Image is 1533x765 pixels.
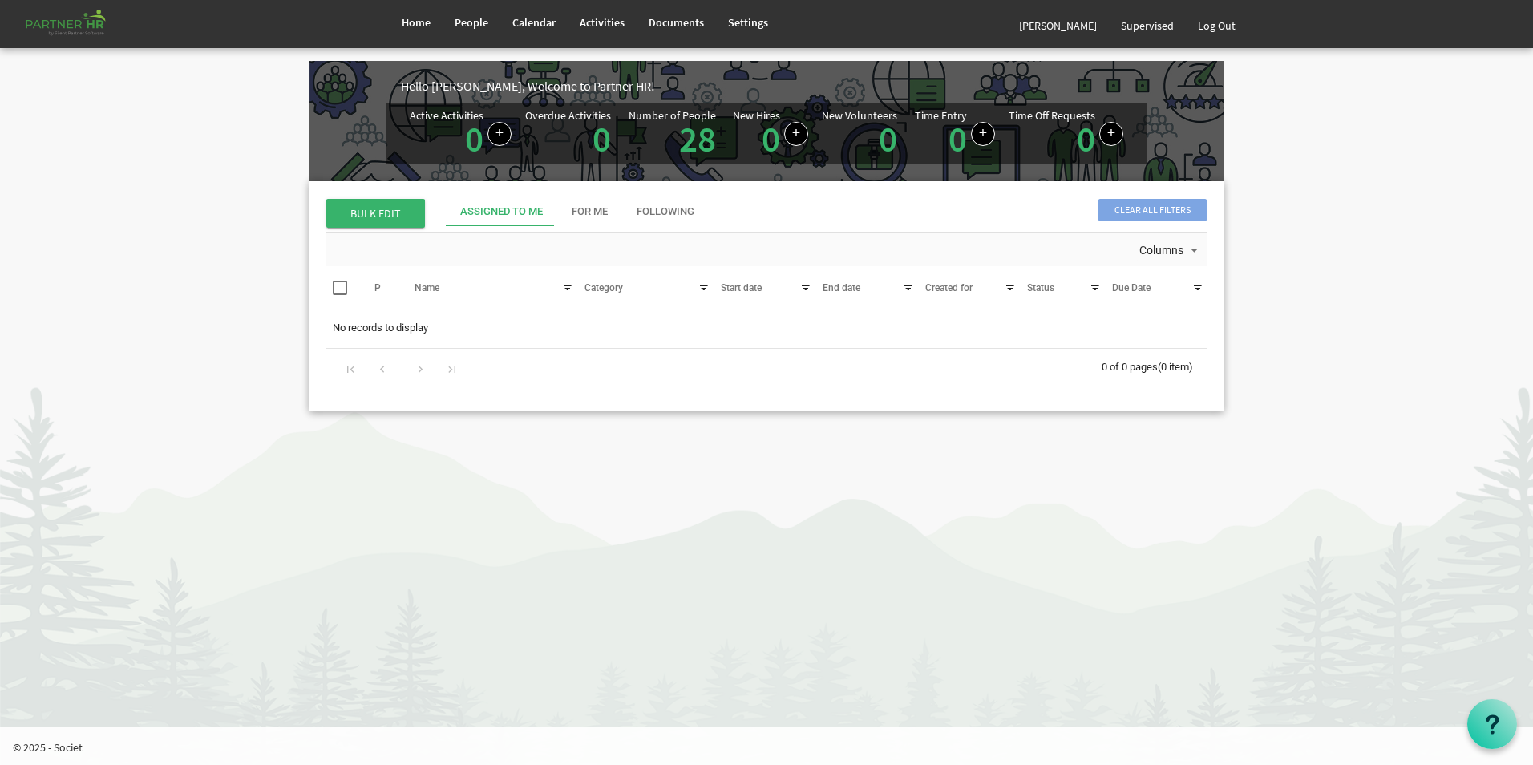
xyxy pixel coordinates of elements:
a: 0 [1077,116,1095,161]
a: Log hours [971,122,995,146]
div: Time Off Requests [1009,110,1095,121]
div: Overdue Activities [525,110,611,121]
div: Time Entry [915,110,967,121]
div: New Volunteers [822,110,897,121]
span: Columns [1138,241,1185,261]
span: Calendar [512,15,556,30]
span: Status [1027,282,1054,293]
span: Supervised [1121,18,1174,33]
a: Supervised [1109,3,1186,48]
span: Activities [580,15,625,30]
span: Start date [721,282,762,293]
a: [PERSON_NAME] [1007,3,1109,48]
a: 0 [879,116,897,161]
div: Go to next page [410,357,431,379]
div: Active Activities [410,110,483,121]
div: Total number of active people in Partner HR [629,110,720,157]
span: P [374,282,381,293]
div: Columns [1136,233,1205,266]
span: 0 of 0 pages [1102,361,1158,373]
div: People hired in the last 7 days [733,110,808,157]
div: Go to last page [441,357,463,379]
div: Go to previous page [371,357,393,379]
span: Home [402,15,431,30]
span: Clear all filters [1098,199,1207,221]
button: Columns [1136,241,1205,261]
div: Number of active Activities in Partner HR [410,110,512,157]
div: Number of People [629,110,716,121]
a: Create a new time off request [1099,122,1123,146]
span: People [455,15,488,30]
a: 0 [949,116,967,161]
span: Category [584,282,623,293]
span: Due Date [1112,282,1151,293]
a: 28 [679,116,716,161]
span: (0 item) [1158,361,1193,373]
div: For Me [572,204,608,220]
div: New Hires [733,110,780,121]
div: Number of Time Entries [915,110,995,157]
p: © 2025 - Societ [13,739,1533,755]
a: Log Out [1186,3,1248,48]
a: 0 [762,116,780,161]
div: Assigned To Me [460,204,543,220]
div: Following [637,204,694,220]
span: Settings [728,15,768,30]
div: Hello [PERSON_NAME], Welcome to Partner HR! [401,77,1224,95]
span: Created for [925,282,973,293]
a: Create a new Activity [487,122,512,146]
td: No records to display [326,313,1207,343]
div: Go to first page [340,357,362,379]
span: Documents [649,15,704,30]
a: 0 [593,116,611,161]
span: End date [823,282,860,293]
div: 0 of 0 pages (0 item) [1102,349,1207,382]
div: Number of active time off requests [1009,110,1123,157]
a: 0 [465,116,483,161]
div: tab-header [446,197,1328,226]
div: Activities assigned to you for which the Due Date is passed [525,110,615,157]
span: Name [415,282,439,293]
a: Add new person to Partner HR [784,122,808,146]
span: BULK EDIT [326,199,425,228]
div: Volunteer hired in the last 7 days [822,110,901,157]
